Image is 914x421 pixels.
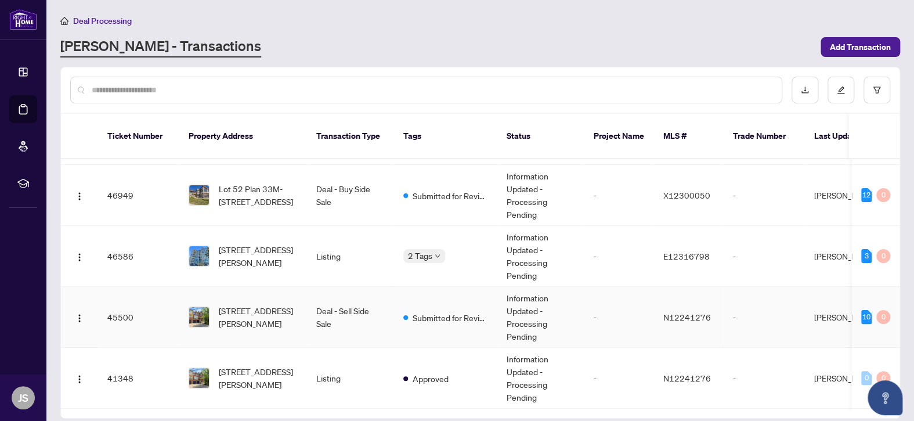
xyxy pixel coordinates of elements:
[408,249,432,262] span: 2 Tags
[861,249,872,263] div: 3
[307,226,394,287] td: Listing
[861,310,872,324] div: 10
[179,114,307,159] th: Property Address
[584,114,654,159] th: Project Name
[497,114,584,159] th: Status
[219,304,298,330] span: [STREET_ADDRESS][PERSON_NAME]
[828,77,854,103] button: edit
[98,226,179,287] td: 46586
[497,348,584,409] td: Information Updated - Processing Pending
[663,312,711,322] span: N12241276
[805,114,892,159] th: Last Updated By
[75,253,84,262] img: Logo
[497,287,584,348] td: Information Updated - Processing Pending
[584,226,654,287] td: -
[413,311,488,324] span: Submitted for Review
[724,287,805,348] td: -
[663,373,711,383] span: N12241276
[792,77,818,103] button: download
[189,307,209,327] img: thumbnail-img
[876,188,890,202] div: 0
[70,369,89,387] button: Logo
[98,348,179,409] td: 41348
[98,287,179,348] td: 45500
[73,16,132,26] span: Deal Processing
[837,86,845,94] span: edit
[394,114,497,159] th: Tags
[801,86,809,94] span: download
[821,37,900,57] button: Add Transaction
[75,314,84,323] img: Logo
[584,287,654,348] td: -
[805,287,892,348] td: [PERSON_NAME]
[189,185,209,205] img: thumbnail-img
[70,308,89,326] button: Logo
[663,190,710,200] span: X12300050
[861,371,872,385] div: 0
[724,348,805,409] td: -
[307,114,394,159] th: Transaction Type
[98,114,179,159] th: Ticket Number
[805,348,892,409] td: [PERSON_NAME]
[435,253,440,259] span: down
[868,380,902,415] button: Open asap
[70,247,89,265] button: Logo
[876,310,890,324] div: 0
[60,37,261,57] a: [PERSON_NAME] - Transactions
[413,372,449,385] span: Approved
[70,186,89,204] button: Logo
[219,365,298,391] span: [STREET_ADDRESS][PERSON_NAME]
[60,17,68,25] span: home
[18,390,28,406] span: JS
[724,165,805,226] td: -
[663,251,710,261] span: E12316798
[189,368,209,388] img: thumbnail-img
[189,246,209,266] img: thumbnail-img
[654,114,724,159] th: MLS #
[876,249,890,263] div: 0
[75,192,84,201] img: Logo
[861,188,872,202] div: 12
[805,226,892,287] td: [PERSON_NAME]
[805,165,892,226] td: [PERSON_NAME]
[876,371,890,385] div: 0
[584,348,654,409] td: -
[497,165,584,226] td: Information Updated - Processing Pending
[497,226,584,287] td: Information Updated - Processing Pending
[584,165,654,226] td: -
[307,287,394,348] td: Deal - Sell Side Sale
[219,243,298,269] span: [STREET_ADDRESS][PERSON_NAME]
[873,86,881,94] span: filter
[864,77,890,103] button: filter
[219,182,298,208] span: Lot 52 Plan 33M-[STREET_ADDRESS]
[307,348,394,409] td: Listing
[830,38,891,56] span: Add Transaction
[413,189,488,202] span: Submitted for Review
[98,165,179,226] td: 46949
[724,226,805,287] td: -
[307,165,394,226] td: Deal - Buy Side Sale
[9,9,37,30] img: logo
[75,375,84,384] img: Logo
[724,114,805,159] th: Trade Number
